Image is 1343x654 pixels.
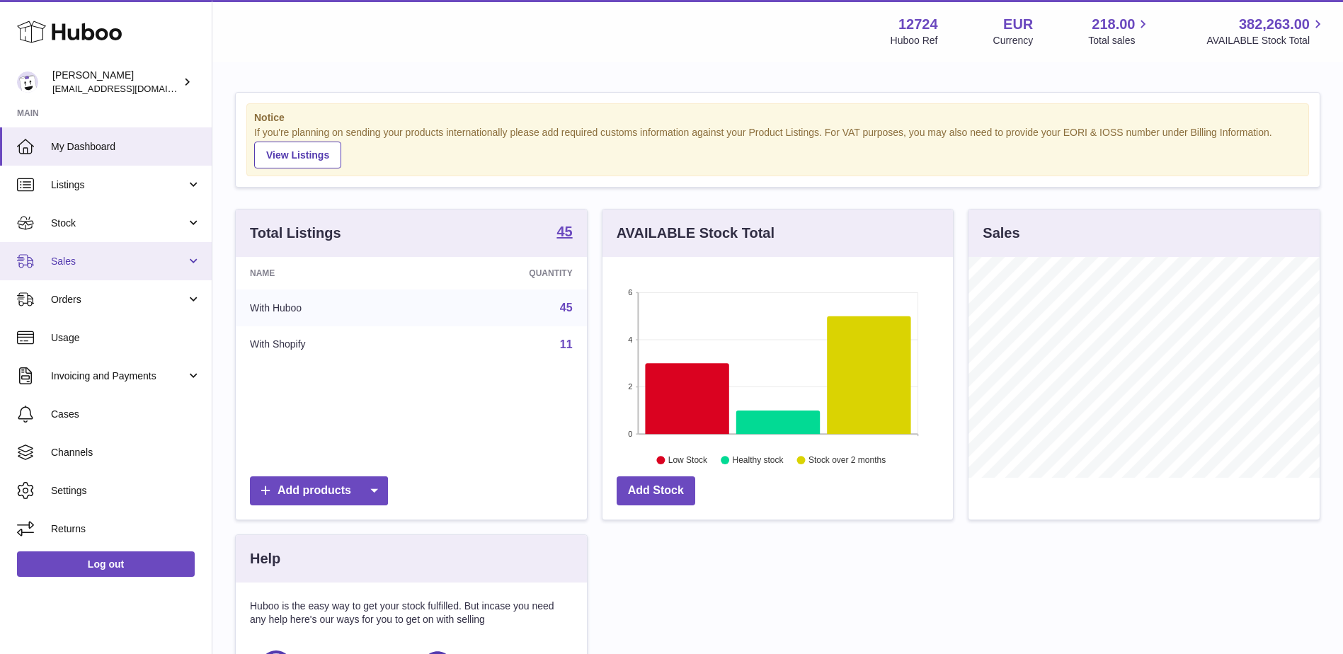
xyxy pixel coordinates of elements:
[236,257,425,289] th: Name
[254,111,1301,125] strong: Notice
[254,142,341,168] a: View Listings
[732,455,784,465] text: Healthy stock
[52,83,208,94] span: [EMAIL_ADDRESS][DOMAIN_NAME]
[51,255,186,268] span: Sales
[556,224,572,239] strong: 45
[236,326,425,363] td: With Shopify
[1088,15,1151,47] a: 218.00 Total sales
[250,549,280,568] h3: Help
[51,522,201,536] span: Returns
[628,382,632,391] text: 2
[628,288,632,297] text: 6
[560,338,573,350] a: 11
[1206,34,1326,47] span: AVAILABLE Stock Total
[51,140,201,154] span: My Dashboard
[1206,15,1326,47] a: 382,263.00 AVAILABLE Stock Total
[1088,34,1151,47] span: Total sales
[628,430,632,438] text: 0
[250,224,341,243] h3: Total Listings
[250,476,388,505] a: Add products
[52,69,180,96] div: [PERSON_NAME]
[51,408,201,421] span: Cases
[1003,15,1033,34] strong: EUR
[617,476,695,505] a: Add Stock
[236,289,425,326] td: With Huboo
[51,331,201,345] span: Usage
[1092,15,1135,34] span: 218.00
[51,446,201,459] span: Channels
[993,34,1034,47] div: Currency
[891,34,938,47] div: Huboo Ref
[668,455,708,465] text: Low Stock
[51,369,186,383] span: Invoicing and Payments
[1239,15,1310,34] span: 382,263.00
[983,224,1019,243] h3: Sales
[898,15,938,34] strong: 12724
[560,302,573,314] a: 45
[17,551,195,577] a: Log out
[425,257,586,289] th: Quantity
[628,335,632,344] text: 4
[556,224,572,241] a: 45
[617,224,775,243] h3: AVAILABLE Stock Total
[254,126,1301,168] div: If you're planning on sending your products internationally please add required customs informati...
[51,484,201,498] span: Settings
[250,599,573,626] p: Huboo is the easy way to get your stock fulfilled. But incase you need any help here's our ways f...
[51,178,186,192] span: Listings
[808,455,886,465] text: Stock over 2 months
[17,71,38,93] img: internalAdmin-12724@internal.huboo.com
[51,217,186,230] span: Stock
[51,293,186,306] span: Orders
